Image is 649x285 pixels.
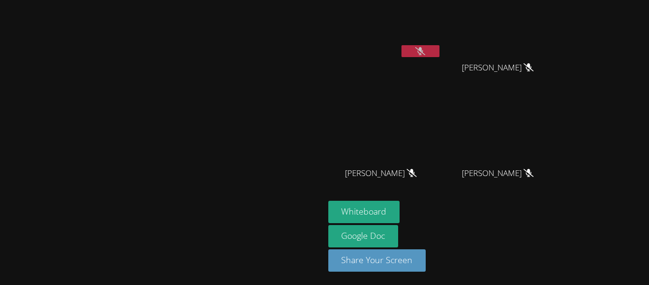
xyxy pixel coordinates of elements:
button: Whiteboard [328,201,400,223]
a: Google Doc [328,225,399,247]
button: Share Your Screen [328,249,426,272]
span: [PERSON_NAME] [462,61,534,75]
span: [PERSON_NAME] [345,167,417,180]
span: [PERSON_NAME] [462,167,534,180]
